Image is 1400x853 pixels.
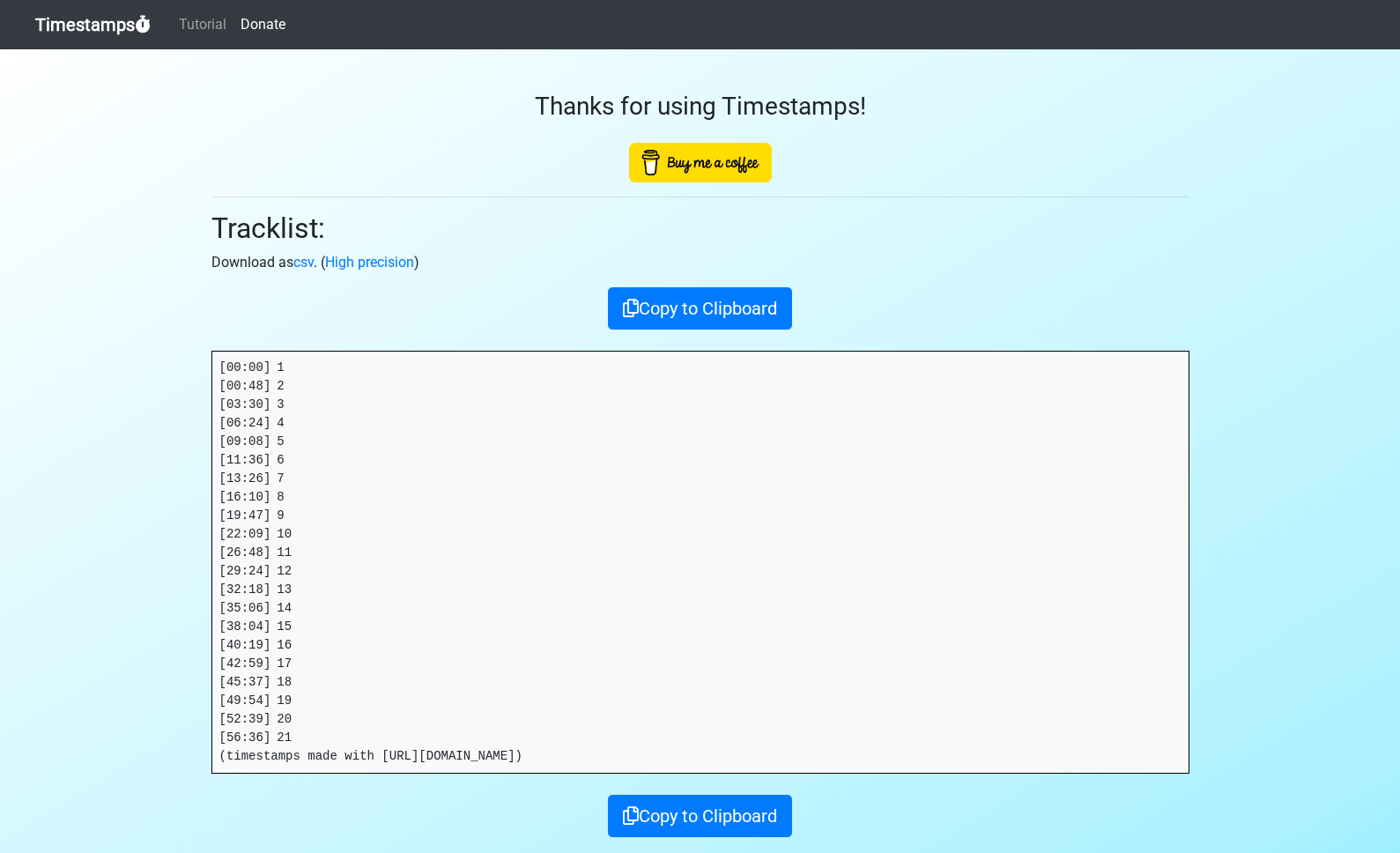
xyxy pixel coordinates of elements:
p: Download as . ( ) [211,252,1189,273]
pre: [00:00] 1 [00:48] 2 [03:30] 3 [06:24] 4 [09:08] 5 [11:36] 6 [13:26] 7 [16:10] 8 [19:47] 9 [22:09]... [212,352,1189,773]
a: Donate [233,7,293,42]
a: Timestamps [35,7,151,42]
img: Buy Me A Coffee [629,143,772,182]
a: High precision [325,254,414,271]
h3: Thanks for using Timestamps! [211,92,1189,122]
a: Tutorial [172,7,233,42]
button: Copy to Clipboard [608,287,792,330]
a: csv [293,254,314,271]
h2: Tracklist: [211,211,1189,245]
button: Copy to Clipboard [608,795,792,837]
